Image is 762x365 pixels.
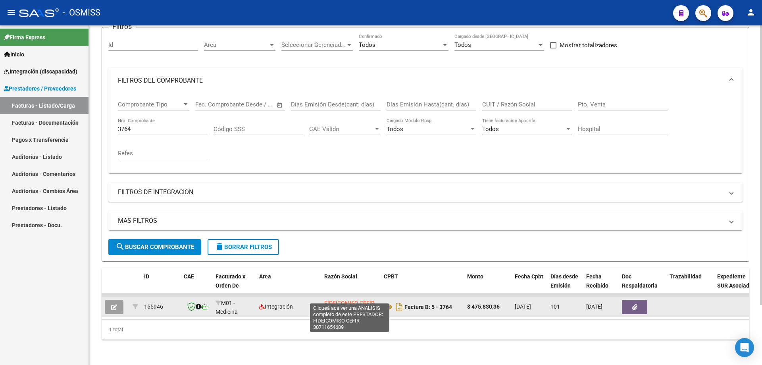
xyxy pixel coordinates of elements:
div: FILTROS DEL COMPROBANTE [108,93,743,173]
span: [DATE] [586,303,602,310]
datatable-header-cell: Trazabilidad [666,268,714,303]
span: Mostrar totalizadores [560,41,617,50]
span: Todos [387,126,403,133]
mat-icon: delete [215,242,224,251]
datatable-header-cell: Facturado x Orden De [212,268,256,303]
i: Descargar documento [394,301,404,313]
span: ID [144,273,149,280]
datatable-header-cell: Expediente SUR Asociado [714,268,758,303]
span: Seleccionar Gerenciador [281,41,346,48]
mat-panel-title: FILTROS DEL COMPROBANTE [118,76,724,85]
span: - OSMISS [63,4,100,21]
span: Todos [454,41,471,48]
span: M01 - Medicina Esencial [216,300,238,324]
span: Firma Express [4,33,45,42]
datatable-header-cell: Monto [464,268,512,303]
mat-expansion-panel-header: FILTROS DEL COMPROBANTE [108,68,743,93]
mat-icon: person [746,8,756,17]
button: Open calendar [275,100,285,110]
div: Open Intercom Messenger [735,338,754,357]
span: CPBT [384,273,398,280]
span: Comprobante Tipo [118,101,182,108]
span: 155946 [144,303,163,310]
span: [DATE] [515,303,531,310]
span: Fecha Recibido [586,273,608,289]
span: Inicio [4,50,24,59]
span: CAE [184,273,194,280]
span: Fecha Cpbt [515,273,543,280]
datatable-header-cell: Area [256,268,310,303]
div: 30711654689 [324,299,377,315]
mat-expansion-panel-header: MAS FILTROS [108,211,743,230]
datatable-header-cell: Días desde Emisión [547,268,583,303]
mat-icon: menu [6,8,16,17]
h3: Filtros [108,21,136,32]
mat-icon: search [115,242,125,251]
div: 1 total [102,320,749,340]
datatable-header-cell: CAE [181,268,212,303]
span: Trazabilidad [670,273,702,280]
span: Monto [467,273,483,280]
strong: $ 475.830,36 [467,303,500,310]
mat-expansion-panel-header: FILTROS DE INTEGRACION [108,183,743,202]
button: Borrar Filtros [208,239,279,255]
datatable-header-cell: ID [141,268,181,303]
span: 101 [550,303,560,310]
datatable-header-cell: CPBT [381,268,464,303]
span: Area [259,273,271,280]
input: Fecha fin [235,101,273,108]
span: Todos [482,126,499,133]
span: Todos [359,41,375,48]
span: Doc Respaldatoria [622,273,658,289]
span: CAE Válido [309,126,373,133]
span: Expediente SUR Asociado [717,273,752,289]
span: Facturado x Orden De [216,273,245,289]
datatable-header-cell: Razón Social [321,268,381,303]
span: Area [204,41,268,48]
datatable-header-cell: Fecha Cpbt [512,268,547,303]
strong: Factura B: 5 - 3764 [404,304,452,310]
span: FIDEICOMISO CEFIR [324,300,375,306]
span: Integración [259,303,293,310]
span: Razón Social [324,273,357,280]
span: Integración (discapacidad) [4,67,77,76]
mat-panel-title: MAS FILTROS [118,216,724,225]
datatable-header-cell: Doc Respaldatoria [619,268,666,303]
span: Prestadores / Proveedores [4,84,76,93]
span: Buscar Comprobante [115,243,194,251]
input: Fecha inicio [195,101,227,108]
button: Buscar Comprobante [108,239,201,255]
datatable-header-cell: Fecha Recibido [583,268,619,303]
span: Días desde Emisión [550,273,578,289]
span: Borrar Filtros [215,243,272,251]
mat-panel-title: FILTROS DE INTEGRACION [118,188,724,197]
